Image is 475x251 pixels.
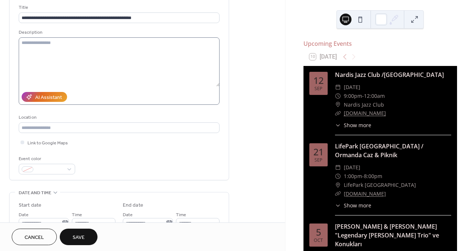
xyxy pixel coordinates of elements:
[344,163,360,172] span: [DATE]
[12,229,57,245] button: Cancel
[19,189,51,197] span: Date and time
[19,202,41,209] div: Start date
[335,142,423,159] a: LifePark [GEOGRAPHIC_DATA] / Ormanda Caz & Piknik
[335,121,371,129] button: ​Show more
[335,163,341,172] div: ​
[344,121,371,129] span: Show more
[73,234,85,241] span: Save
[344,190,386,197] a: [DOMAIN_NAME]
[344,202,371,209] span: Show more
[60,229,97,245] button: Save
[123,202,143,209] div: End date
[27,139,68,147] span: Link to Google Maps
[335,92,341,100] div: ​
[19,211,29,219] span: Date
[362,92,364,100] span: -
[335,172,341,181] div: ​
[364,172,382,181] span: 8:00pm
[313,147,324,156] div: 21
[316,228,321,237] div: 5
[344,100,384,109] span: Nardis Jazz Club
[123,211,133,219] span: Date
[176,211,186,219] span: Time
[335,202,371,209] button: ​Show more
[335,202,341,209] div: ​
[25,234,44,241] span: Cancel
[344,92,362,100] span: 9:00pm
[335,83,341,92] div: ​
[364,92,385,100] span: 12:00am
[335,121,341,129] div: ​
[335,181,341,189] div: ​
[344,83,360,92] span: [DATE]
[19,4,218,11] div: Title
[344,110,386,117] a: [DOMAIN_NAME]
[314,86,323,91] div: Sep
[35,94,62,101] div: AI Assistant
[335,71,444,79] a: Nardis Jazz Club /[GEOGRAPHIC_DATA]
[19,155,74,163] div: Event color
[313,76,324,85] div: 12
[72,211,82,219] span: Time
[335,100,341,109] div: ​
[344,172,362,181] span: 1:00pm
[314,158,323,163] div: Sep
[19,114,218,121] div: Location
[303,39,457,48] div: Upcoming Events
[344,181,416,189] span: LifePark [GEOGRAPHIC_DATA]
[335,189,341,198] div: ​
[335,222,439,248] a: [PERSON_NAME] & [PERSON_NAME] "Legendary [PERSON_NAME] Trio" ve Konukları
[19,29,218,36] div: Description
[362,172,364,181] span: -
[314,238,323,243] div: Oct
[335,109,341,118] div: ​
[22,92,67,102] button: AI Assistant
